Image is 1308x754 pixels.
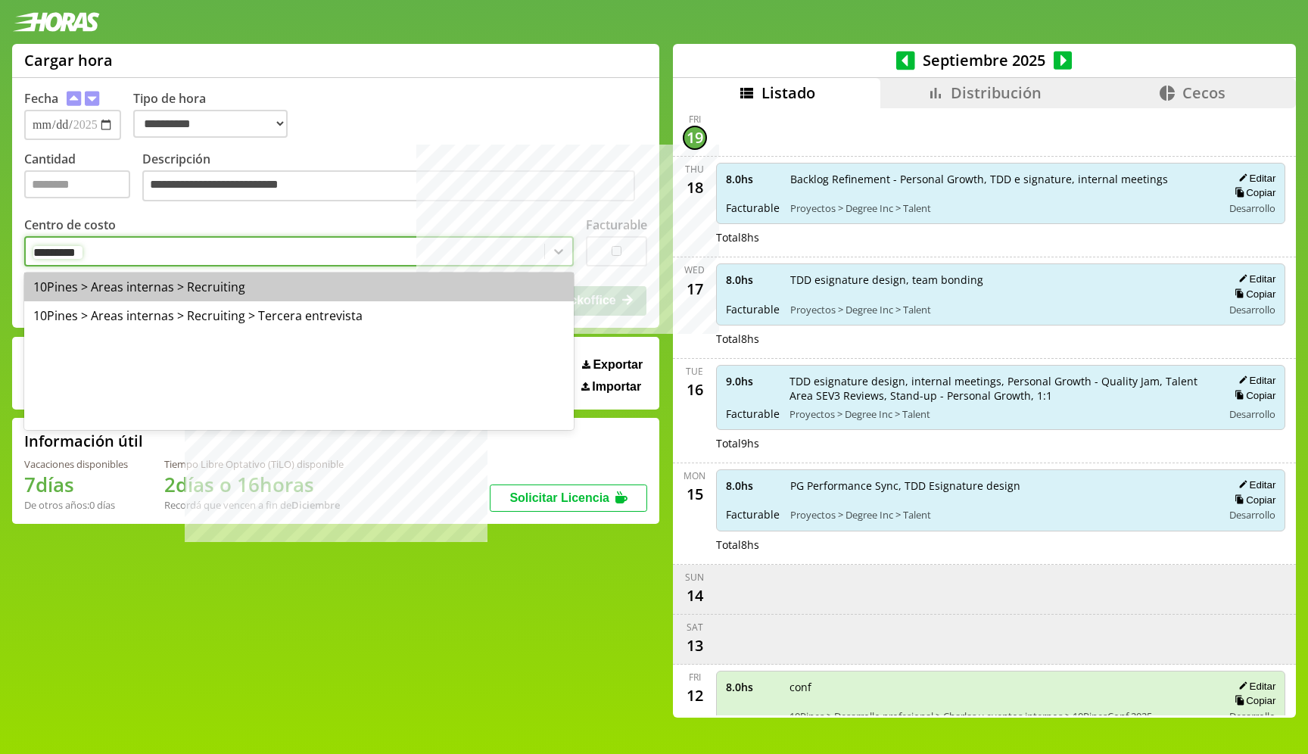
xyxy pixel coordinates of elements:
[726,201,780,215] span: Facturable
[683,176,707,200] div: 18
[1230,694,1275,707] button: Copiar
[24,151,142,206] label: Cantidad
[726,302,780,316] span: Facturable
[683,684,707,708] div: 12
[1229,201,1275,215] span: Desarrollo
[1230,494,1275,506] button: Copiar
[142,170,635,202] textarea: Descripción
[12,12,100,32] img: logotipo
[726,374,779,388] span: 9.0 hs
[1229,508,1275,522] span: Desarrollo
[789,709,1213,723] span: 10Pines > Desarrollo profesional > Charlas y eventos internos > 10PinesConf 2025
[683,584,707,608] div: 14
[683,126,707,150] div: 19
[1229,303,1275,316] span: Desarrollo
[915,50,1054,70] span: Septiembre 2025
[790,273,1213,287] span: TDD esignature design, team bonding
[726,680,779,694] span: 8.0 hs
[24,50,113,70] h1: Cargar hora
[716,436,1286,450] div: Total 9 hs
[24,471,128,498] h1: 7 días
[726,273,780,287] span: 8.0 hs
[164,471,344,498] h1: 2 días o 16 horas
[790,478,1213,493] span: PG Performance Sync, TDD Esignature design
[1234,172,1275,185] button: Editar
[133,90,300,140] label: Tipo de hora
[24,170,130,198] input: Cantidad
[685,163,704,176] div: Thu
[673,108,1296,715] div: scrollable content
[164,457,344,471] div: Tiempo Libre Optativo (TiLO) disponible
[1234,374,1275,387] button: Editar
[683,482,707,506] div: 15
[490,484,647,512] button: Solicitar Licencia
[24,217,116,233] label: Centro de costo
[689,113,701,126] div: Fri
[164,498,344,512] div: Recordá que vencen a fin de
[716,230,1286,245] div: Total 8 hs
[683,378,707,402] div: 16
[291,498,340,512] b: Diciembre
[592,380,641,394] span: Importar
[790,201,1213,215] span: Proyectos > Degree Inc > Talent
[1182,83,1225,103] span: Cecos
[789,407,1213,421] span: Proyectos > Degree Inc > Talent
[790,172,1213,186] span: Backlog Refinement - Personal Growth, TDD e signature, internal meetings
[1230,288,1275,301] button: Copiar
[685,571,704,584] div: Sun
[726,507,780,522] span: Facturable
[683,634,707,658] div: 13
[761,83,815,103] span: Listado
[24,90,58,107] label: Fecha
[1230,389,1275,402] button: Copiar
[790,303,1213,316] span: Proyectos > Degree Inc > Talent
[790,508,1213,522] span: Proyectos > Degree Inc > Talent
[586,217,647,233] label: Facturable
[24,301,574,330] div: 10Pines > Areas internas > Recruiting > Tercera entrevista
[1234,680,1275,693] button: Editar
[1234,273,1275,285] button: Editar
[24,457,128,471] div: Vacaciones disponibles
[1230,186,1275,199] button: Copiar
[24,273,574,301] div: 10Pines > Areas internas > Recruiting
[578,357,647,372] button: Exportar
[951,83,1042,103] span: Distribución
[684,263,705,276] div: Wed
[24,498,128,512] div: De otros años: 0 días
[687,621,703,634] div: Sat
[509,491,609,504] span: Solicitar Licencia
[133,110,288,138] select: Tipo de hora
[716,332,1286,346] div: Total 8 hs
[1234,478,1275,491] button: Editar
[726,172,780,186] span: 8.0 hs
[789,374,1213,403] span: TDD esignature design, internal meetings, Personal Growth - Quality Jam, Talent Area SEV3 Reviews...
[684,469,705,482] div: Mon
[142,151,647,206] label: Descripción
[1229,709,1275,723] span: Desarrollo
[726,478,780,493] span: 8.0 hs
[726,407,779,421] span: Facturable
[1229,407,1275,421] span: Desarrollo
[593,358,643,372] span: Exportar
[716,537,1286,552] div: Total 8 hs
[24,431,143,451] h2: Información útil
[683,276,707,301] div: 17
[689,671,701,684] div: Fri
[789,680,1213,694] span: conf
[686,365,703,378] div: Tue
